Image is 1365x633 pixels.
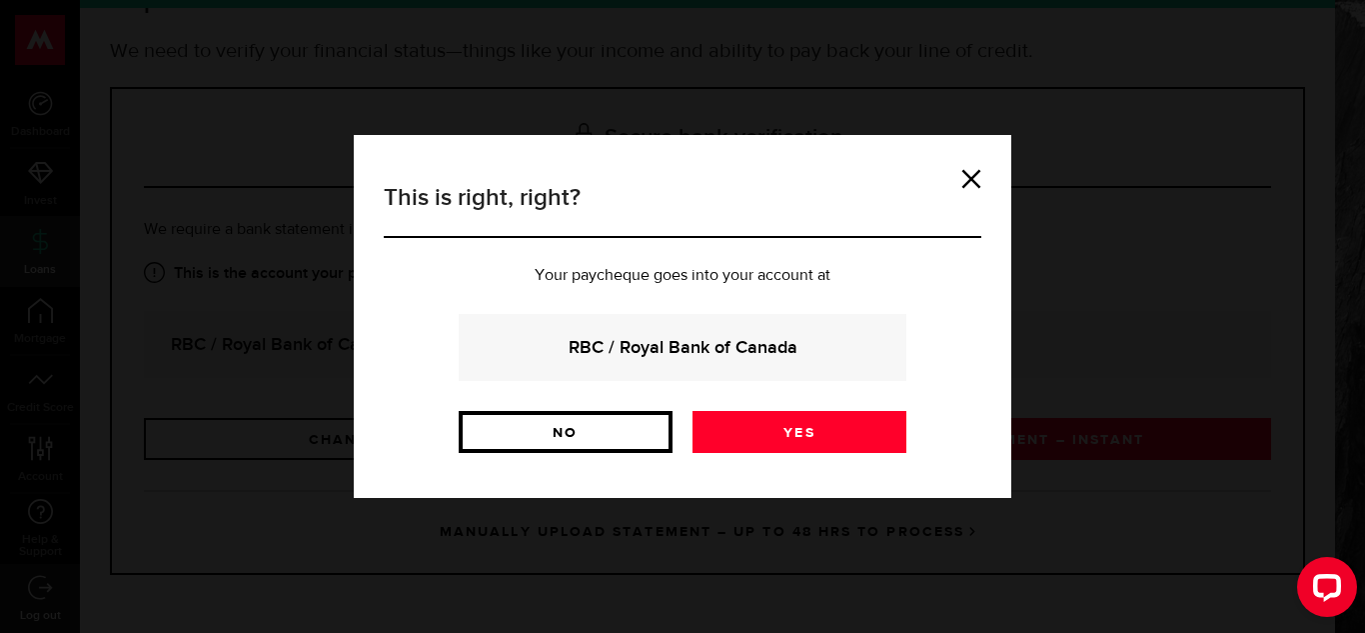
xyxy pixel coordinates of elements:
[459,411,673,453] a: No
[1281,549,1365,633] iframe: LiveChat chat widget
[384,268,981,284] p: Your paycheque goes into your account at
[384,180,981,238] h3: This is right, right?
[486,334,879,361] strong: RBC / Royal Bank of Canada
[692,411,906,453] a: Yes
